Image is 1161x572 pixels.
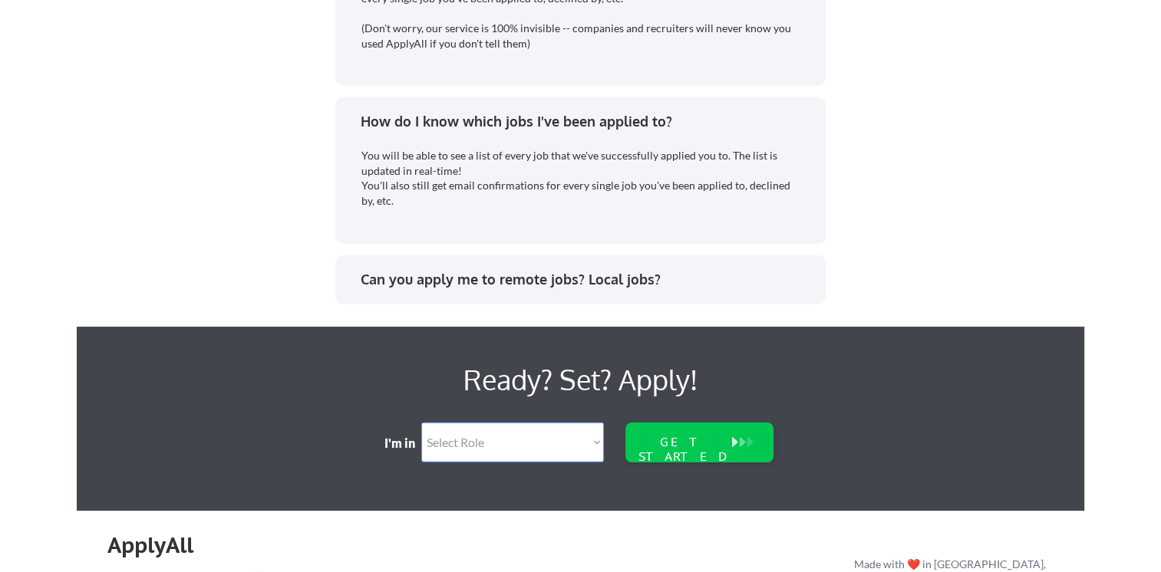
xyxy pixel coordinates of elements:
[361,270,811,289] div: Can you apply me to remote jobs? Local jobs?
[361,112,811,131] div: How do I know which jobs I've been applied to?
[107,532,211,558] div: ApplyAll
[384,435,425,452] div: I'm in
[361,148,802,208] div: You will be able to see a list of every job that we've successfully applied you to. The list is u...
[292,357,869,402] div: Ready? Set? Apply!
[635,435,734,464] div: GET STARTED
